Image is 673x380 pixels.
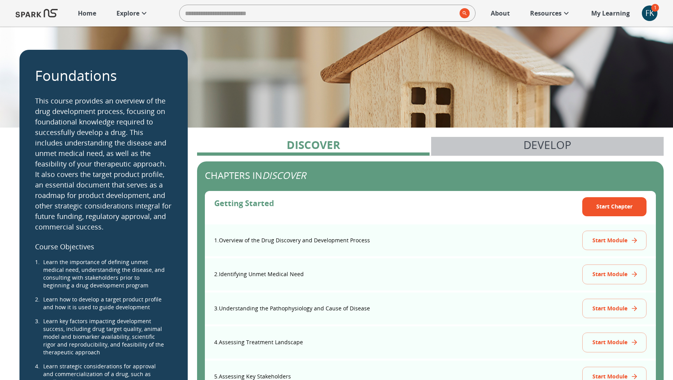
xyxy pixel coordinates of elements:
[651,4,659,12] span: 1
[582,231,647,250] button: Start Module
[35,96,172,232] p: This course provides an overview of the drug development process, focusing on foundational knowle...
[214,338,303,346] p: 4 . Assessing Treatment Landscape
[78,9,96,18] p: Home
[205,169,656,182] h5: Chapters in
[287,137,340,153] p: Discover
[591,9,630,18] p: My Learning
[642,5,657,21] div: FK
[16,4,58,23] img: Logo of SPARK at Stanford
[116,9,139,18] p: Explore
[523,137,571,153] p: Develop
[582,299,647,319] button: Start Module
[113,5,153,22] a: Explore
[35,65,117,86] p: Foundations
[35,242,172,252] p: Course Objectives
[487,5,514,22] a: About
[74,5,100,22] a: Home
[43,317,166,356] span: Learn key factors impacting development success, including drug target quality, animal model and ...
[214,270,304,278] p: 2 . Identifying Unmet Medical Need
[587,5,634,22] a: My Learning
[214,197,274,216] h6: Getting Started
[582,333,647,352] button: Start Module
[43,296,166,311] span: Learn how to develop a target product profile and how it is used to guide development
[582,264,647,284] button: Start Module
[214,305,370,312] p: 3 . Understanding the Pathophysiology and Cause of Disease
[642,5,657,21] button: account of current user
[530,9,562,18] p: Resources
[214,236,370,244] p: 1 . Overview of the Drug Discovery and Development Process
[582,197,647,216] button: Start Chapter
[526,5,575,22] a: Resources
[43,258,166,289] span: Learn the importance of defining unmet medical need, understanding the disease, and consulting wi...
[456,5,470,21] button: search
[491,9,510,18] p: About
[262,169,306,182] i: Discover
